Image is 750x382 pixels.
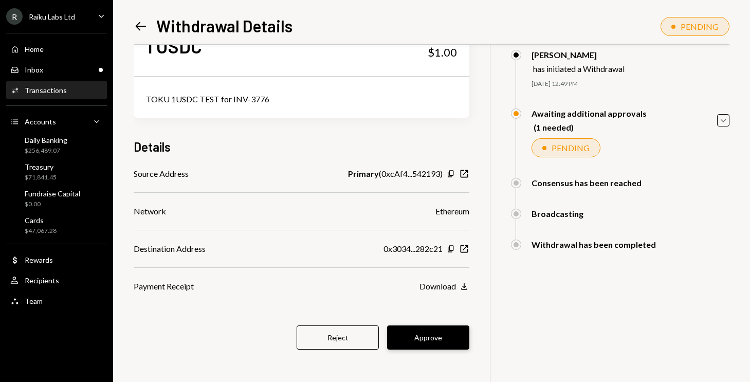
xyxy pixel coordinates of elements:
a: Home [6,40,107,58]
div: Awaiting additional approvals [532,108,647,118]
a: Rewards [6,250,107,269]
div: PENDING [681,22,719,31]
div: Download [419,281,456,291]
b: Primary [348,168,379,180]
div: $71,841.45 [25,173,57,182]
div: Destination Address [134,243,206,255]
div: PENDING [552,143,590,153]
div: Source Address [134,168,189,180]
div: Recipients [25,276,59,285]
div: Broadcasting [532,209,583,219]
div: Treasury [25,162,57,171]
a: Daily Banking$256,489.07 [6,133,107,157]
div: $256,489.07 [25,147,67,155]
div: R [6,8,23,25]
div: Withdrawal has been completed [532,240,656,249]
div: Accounts [25,117,56,126]
div: Payment Receipt [134,280,194,293]
a: Team [6,292,107,310]
div: [DATE] 12:49 PM [532,80,729,88]
div: Team [25,297,43,305]
div: (1 needed) [534,122,647,132]
button: Reject [297,325,379,350]
div: has initiated a Withdrawal [533,64,625,74]
div: $47,067.28 [25,227,57,235]
div: Transactions [25,86,67,95]
div: Cards [25,216,57,225]
a: Accounts [6,112,107,131]
div: ( 0xcAf4...542193 ) [348,168,443,180]
div: 1 USDC [146,34,202,58]
div: TOKU 1USDC TEST for INV-3776 [146,93,457,105]
a: Inbox [6,60,107,79]
div: Home [25,45,44,53]
div: $1.00 [428,45,457,60]
button: Download [419,281,469,293]
a: Fundraise Capital$0.00 [6,186,107,211]
h3: Details [134,138,171,155]
div: Fundraise Capital [25,189,80,198]
div: Daily Banking [25,136,67,144]
div: Rewards [25,256,53,264]
div: Raiku Labs Ltd [29,12,75,21]
div: Inbox [25,65,43,74]
div: Ethereum [435,205,469,217]
div: Consensus has been reached [532,178,642,188]
a: Treasury$71,841.45 [6,159,107,184]
div: Network [134,205,166,217]
a: Recipients [6,271,107,289]
h1: Withdrawal Details [156,15,292,36]
div: 0x3034...282c21 [383,243,443,255]
div: [PERSON_NAME] [532,50,625,60]
a: Cards$47,067.28 [6,213,107,238]
button: Approve [387,325,469,350]
div: $0.00 [25,200,80,209]
a: Transactions [6,81,107,99]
